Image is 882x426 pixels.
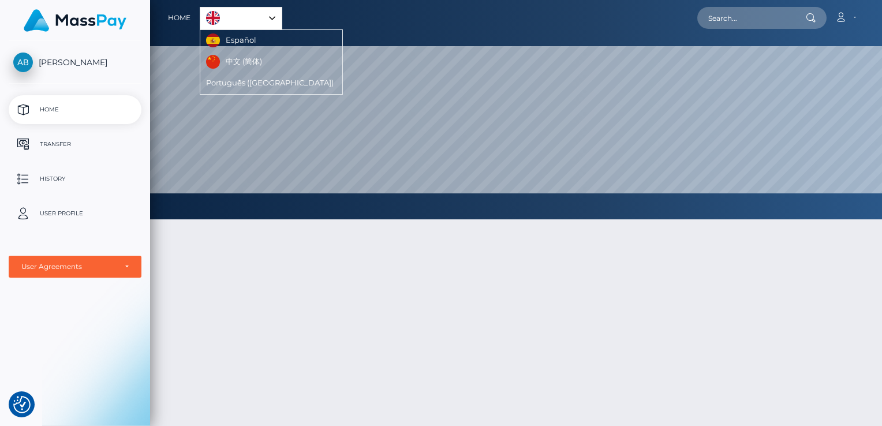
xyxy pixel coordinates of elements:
[13,205,137,222] p: User Profile
[9,95,141,124] a: Home
[13,396,31,413] img: Revisit consent button
[200,8,282,29] a: English
[9,165,141,193] a: History
[697,7,806,29] input: Search...
[9,199,141,228] a: User Profile
[21,262,116,271] div: User Agreements
[9,256,141,278] button: User Agreements
[200,73,342,94] a: Português ([GEOGRAPHIC_DATA])
[168,6,190,30] a: Home
[13,101,137,118] p: Home
[9,130,141,159] a: Transfer
[200,7,282,29] div: Language
[24,9,126,32] img: MassPay
[13,396,31,413] button: Consent Preferences
[200,7,282,29] aside: Language selected: English
[200,30,265,51] a: Español
[9,57,141,68] span: [PERSON_NAME]
[200,29,343,95] ul: Language list
[200,51,271,73] a: 中文 (简体)
[13,170,137,188] p: History
[13,136,137,153] p: Transfer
